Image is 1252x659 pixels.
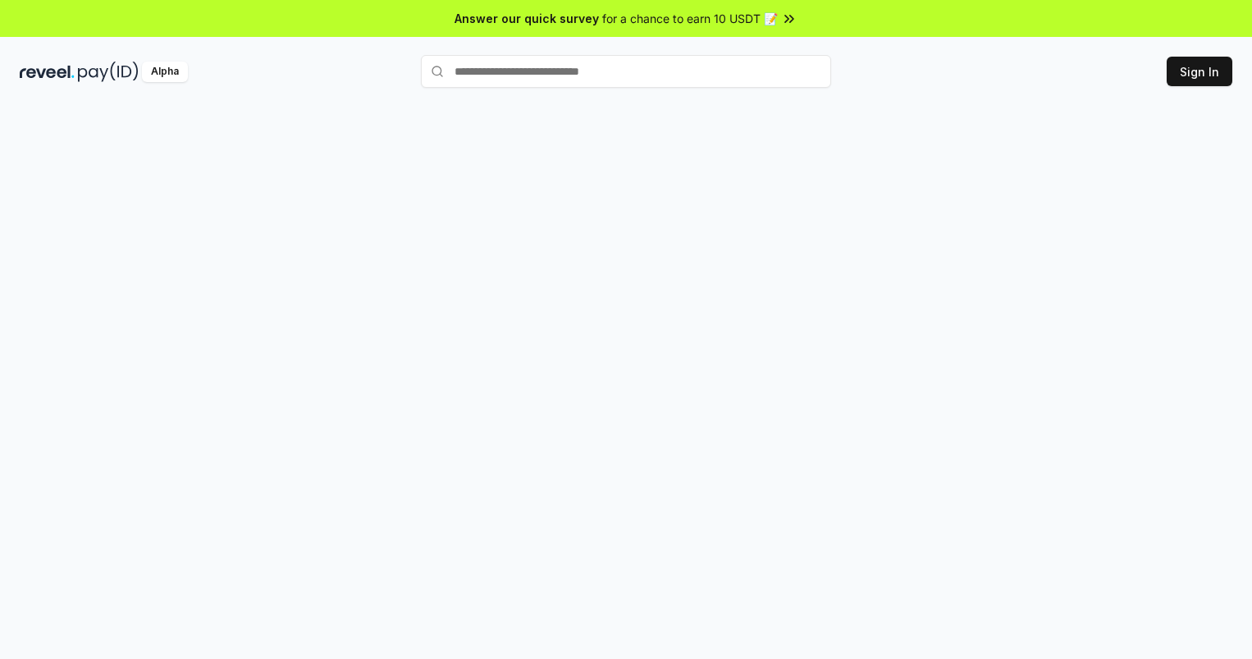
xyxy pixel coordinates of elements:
span: for a chance to earn 10 USDT 📝 [602,10,778,27]
img: pay_id [78,62,139,82]
span: Answer our quick survey [455,10,599,27]
img: reveel_dark [20,62,75,82]
button: Sign In [1167,57,1232,86]
div: Alpha [142,62,188,82]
